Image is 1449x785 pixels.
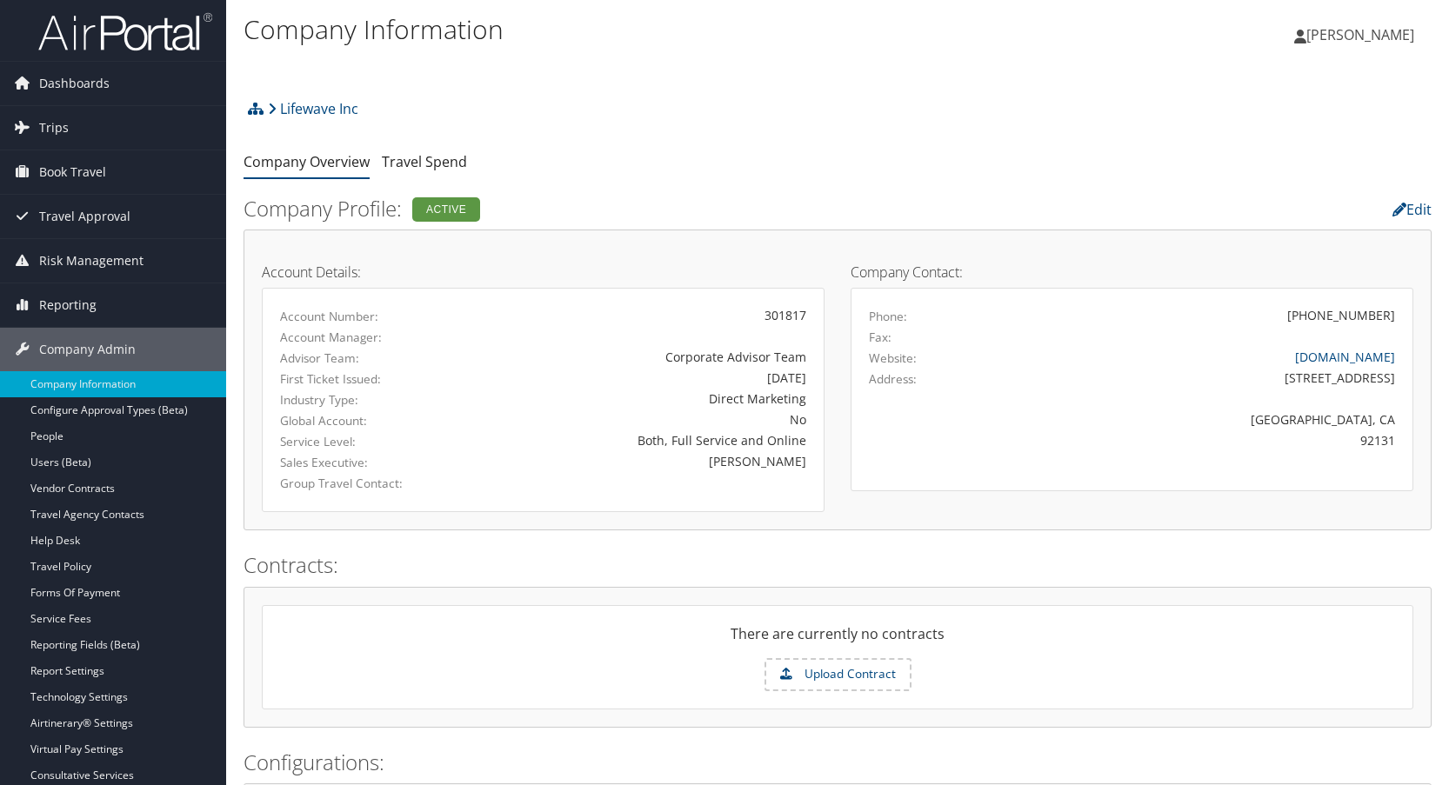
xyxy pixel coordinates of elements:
h4: Account Details: [262,265,825,279]
div: [GEOGRAPHIC_DATA], CA [1007,410,1395,429]
a: Lifewave Inc [268,91,358,126]
h4: Company Contact: [851,265,1413,279]
label: Account Manager: [280,329,438,346]
a: Edit [1392,200,1432,219]
label: Service Level: [280,433,438,450]
label: Sales Executive: [280,454,438,471]
span: Travel Approval [39,195,130,238]
label: Fax: [869,329,891,346]
div: [DATE] [464,369,806,387]
span: Reporting [39,283,97,327]
label: Upload Contract [766,660,910,689]
a: [DOMAIN_NAME] [1295,349,1395,365]
div: Active [412,197,480,222]
label: Group Travel Contact: [280,475,438,492]
label: Website: [869,349,917,367]
h2: Company Profile: [244,194,1027,223]
label: Global Account: [280,412,438,429]
label: Address: [869,370,917,388]
div: Both, Full Service and Online [464,431,806,449]
label: Advisor Team: [280,349,438,367]
div: 301817 [464,306,806,324]
a: Travel Spend [382,152,467,171]
label: Account Number: [280,308,438,325]
label: Phone: [869,308,907,325]
span: Risk Management [39,239,144,283]
span: Company Admin [39,328,136,371]
div: There are currently no contracts [263,623,1412,658]
div: Direct Marketing [464,389,806,408]
span: Trips [39,106,69,150]
label: Industry Type: [280,391,438,409]
div: [STREET_ADDRESS] [1007,369,1395,387]
div: [PHONE_NUMBER] [1287,306,1395,324]
div: Corporate Advisor Team [464,348,806,366]
h1: Company Information [244,11,1036,48]
span: Book Travel [39,150,106,194]
span: Dashboards [39,62,110,105]
span: [PERSON_NAME] [1306,25,1414,44]
h2: Configurations: [244,748,1432,777]
div: 92131 [1007,431,1395,449]
div: [PERSON_NAME] [464,452,806,470]
img: airportal-logo.png [38,11,212,52]
h2: Contracts: [244,550,1432,580]
a: Company Overview [244,152,370,171]
a: [PERSON_NAME] [1294,9,1432,61]
label: First Ticket Issued: [280,370,438,388]
div: No [464,410,806,429]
